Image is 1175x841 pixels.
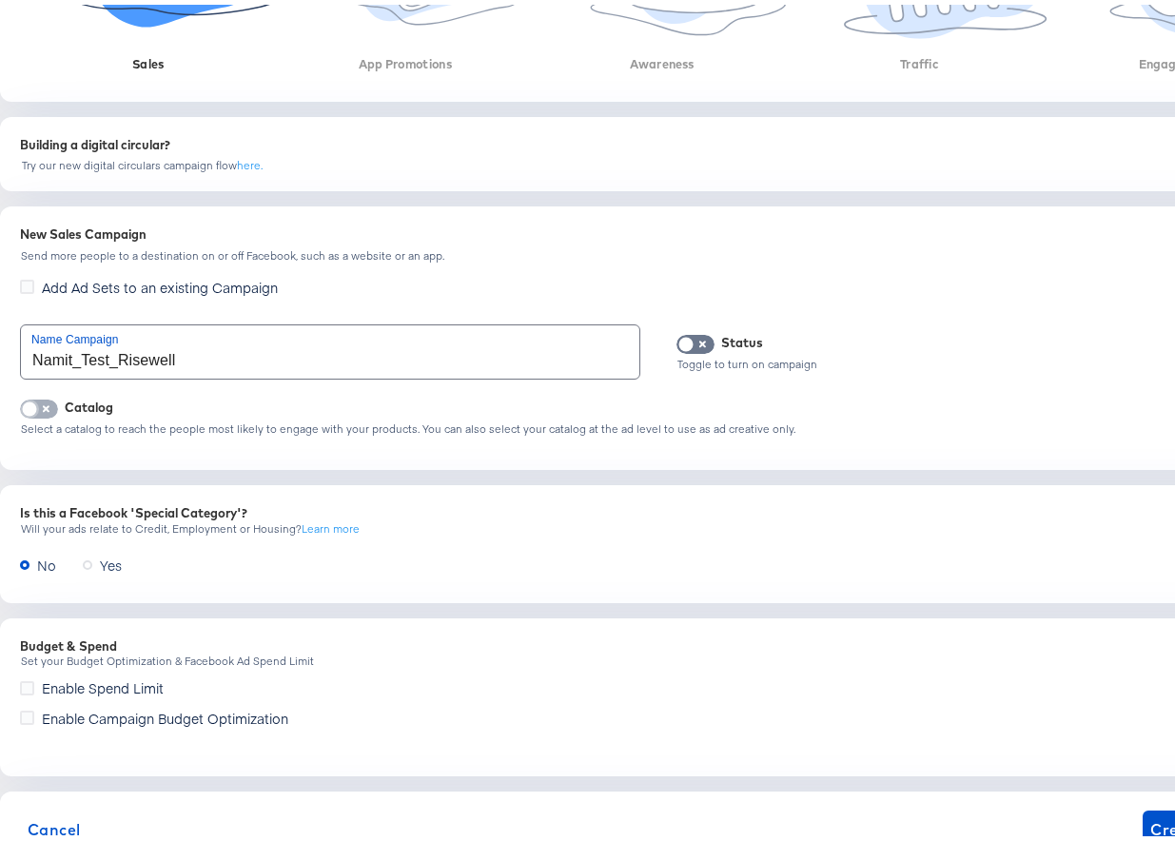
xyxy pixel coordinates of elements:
[302,518,360,531] a: Learn more
[42,704,288,723] span: Enable Campaign Budget Optimization
[721,329,763,347] div: Status
[21,154,264,167] div: Try our new digital circulars campaign flow
[28,812,81,838] span: Cancel
[42,674,164,693] span: Enable Spend Limit
[37,551,56,570] span: No
[100,551,122,570] span: Yes
[42,273,278,292] span: Add Ad Sets to an existing Campaign
[65,394,113,412] div: Catalog
[21,321,639,374] input: Enter your campaign name
[237,153,263,167] a: here.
